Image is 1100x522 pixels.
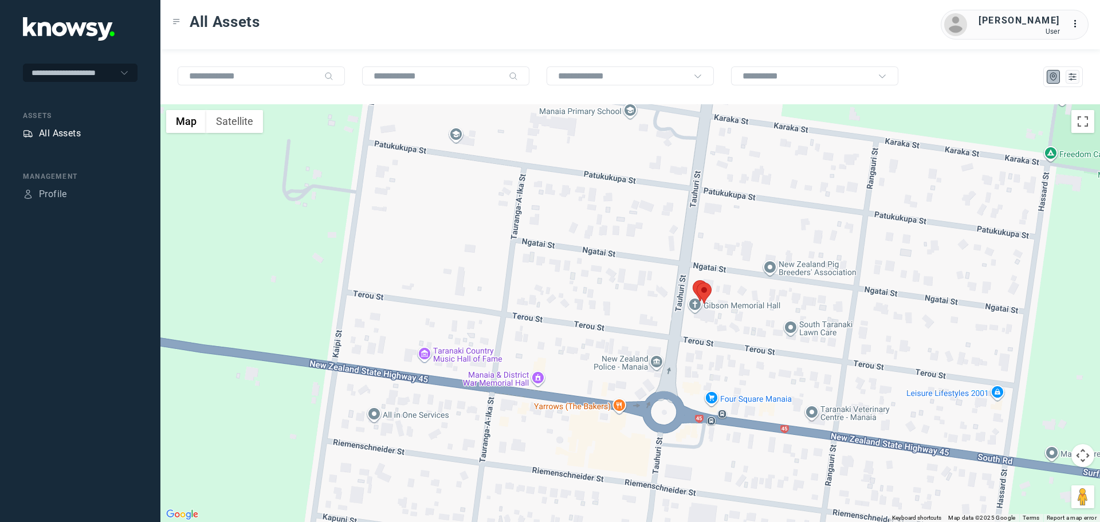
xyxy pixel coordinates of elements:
div: Management [23,171,137,182]
div: Profile [39,187,67,201]
div: All Assets [39,127,81,140]
div: [PERSON_NAME] [979,14,1060,28]
div: Map [1048,72,1059,82]
a: Report a map error [1047,515,1097,521]
div: Search [324,72,333,81]
div: Assets [23,111,137,121]
img: avatar.png [944,13,967,36]
a: AssetsAll Assets [23,127,81,140]
button: Toggle fullscreen view [1071,110,1094,133]
div: Assets [23,128,33,139]
div: : [1071,17,1085,31]
button: Drag Pegman onto the map to open Street View [1071,485,1094,508]
button: Keyboard shortcuts [892,514,941,522]
span: Map data ©2025 Google [948,515,1015,521]
div: Profile [23,189,33,199]
span: All Assets [190,11,260,32]
div: User [979,28,1060,36]
div: List [1067,72,1078,82]
a: Terms [1023,515,1040,521]
button: Show satellite imagery [206,110,263,133]
a: ProfileProfile [23,187,67,201]
img: Application Logo [23,17,115,41]
button: Map camera controls [1071,444,1094,467]
div: Search [509,72,518,81]
button: Show street map [166,110,206,133]
div: : [1071,17,1085,33]
tspan: ... [1072,19,1083,28]
div: Toggle Menu [172,18,180,26]
img: Google [163,507,201,522]
a: Open this area in Google Maps (opens a new window) [163,507,201,522]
